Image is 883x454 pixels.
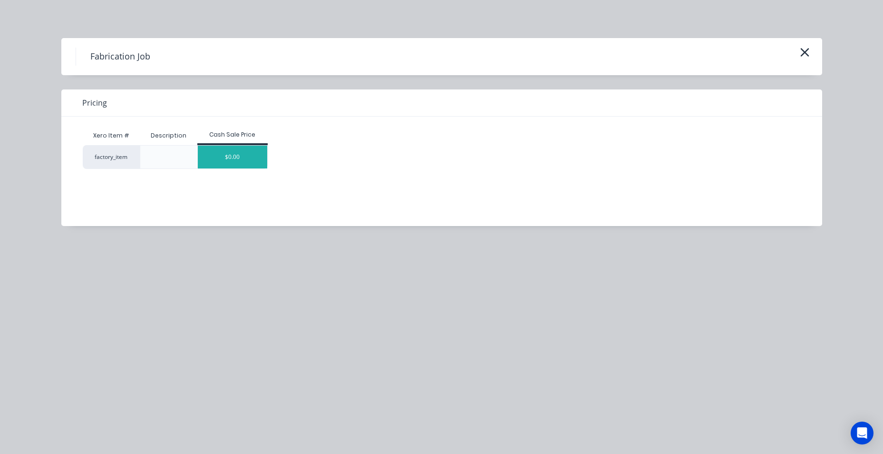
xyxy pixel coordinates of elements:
[143,124,194,148] div: Description
[83,145,140,169] div: factory_item
[198,146,267,168] div: $0.00
[76,48,165,66] h4: Fabrication Job
[82,97,107,109] span: Pricing
[851,422,873,444] div: Open Intercom Messenger
[197,130,268,139] div: Cash Sale Price
[83,126,140,145] div: Xero Item #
